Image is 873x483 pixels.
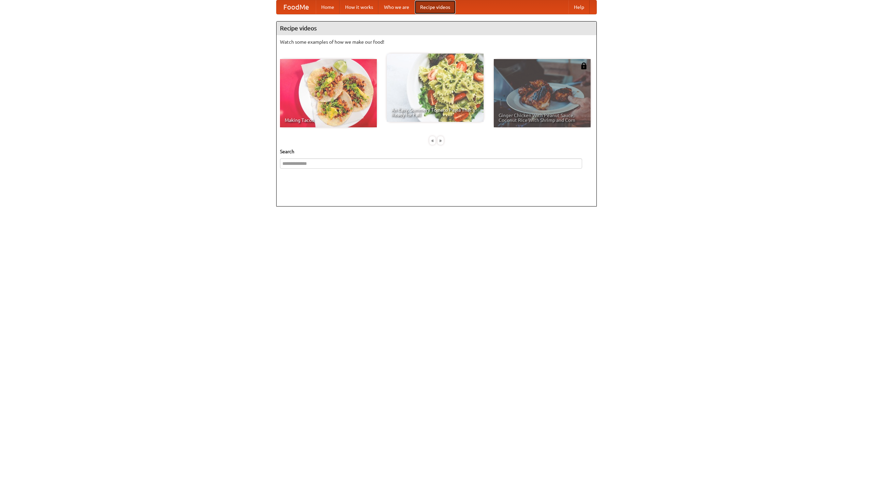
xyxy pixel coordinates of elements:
a: Help [568,0,590,14]
a: Making Tacos [280,59,377,127]
h5: Search [280,148,593,155]
a: How it works [340,0,379,14]
span: Making Tacos [285,118,372,123]
img: 483408.png [580,62,587,69]
a: An Easy, Summery Tomato Pasta That's Ready for Fall [387,54,484,122]
p: Watch some examples of how we make our food! [280,39,593,45]
h4: Recipe videos [277,22,596,35]
a: Who we are [379,0,415,14]
div: « [429,136,435,145]
div: » [438,136,444,145]
a: Home [316,0,340,14]
a: FoodMe [277,0,316,14]
a: Recipe videos [415,0,456,14]
span: An Easy, Summery Tomato Pasta That's Ready for Fall [391,108,479,117]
